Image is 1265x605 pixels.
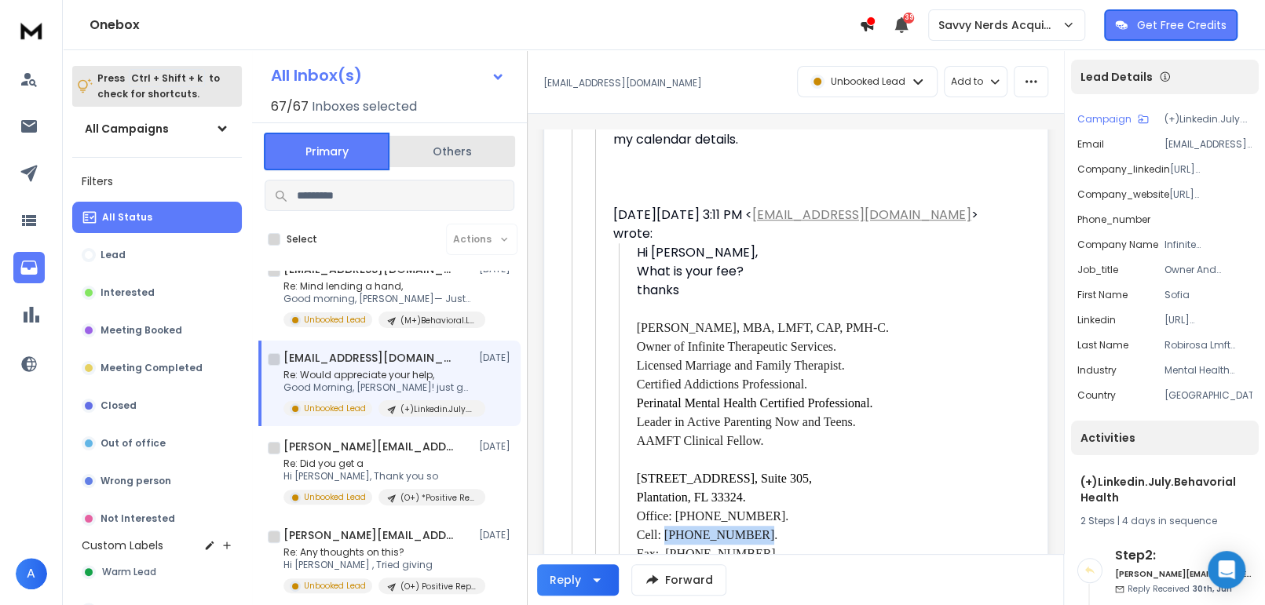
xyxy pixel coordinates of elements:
h1: All Campaigns [85,121,169,137]
p: [GEOGRAPHIC_DATA] [1164,389,1252,402]
button: Not Interested [72,503,242,534]
span: Fax: [PHONE_NUMBER]. [637,547,779,560]
p: Re: Would appreciate your help, [283,369,472,381]
button: All Campaigns [72,113,242,144]
div: thanks [637,281,1013,300]
p: [DATE] [479,440,514,453]
h1: Onebox [90,16,859,35]
p: Savvy Nerds Acquisition [938,17,1062,33]
button: All Status [72,202,242,233]
span: 4 days in sequence [1122,514,1217,527]
span: [PERSON_NAME], MBA, LMFT, CAP, PMH-C. [637,321,889,334]
span: 30th, Jun [1193,583,1232,595]
p: First Name [1077,289,1128,301]
h1: All Inbox(s) [271,67,362,83]
span: Licensed Marriage and Family Therapist. [637,359,845,372]
span: , Suite 305, [755,472,812,485]
p: Meeting Booked [101,324,182,337]
p: Re: Mind lending a hand, [283,280,472,293]
p: [EMAIL_ADDRESS][DOMAIN_NAME] [543,77,702,89]
p: Out of office [101,437,166,450]
button: Warm Lead [72,556,242,588]
button: Get Free Credits [1104,9,1238,41]
p: Company Name [1077,239,1158,251]
button: Closed [72,390,242,421]
p: (M+)Behavioral.Linkedin.Q32025 [400,315,476,326]
p: (+)Linkedin.July.Behavorial Health [400,403,476,415]
div: What is your fee? [637,262,1013,281]
p: Re: Did you get a [283,457,472,470]
p: Owner And Therapist [1164,264,1252,276]
img: logo [16,16,47,45]
button: Forward [631,564,726,596]
h3: Filters [72,170,242,192]
p: company_website [1077,188,1169,201]
div: Activities [1071,421,1259,455]
p: Re: Any thoughts on this? [283,546,472,559]
div: | [1080,515,1249,527]
p: country [1077,389,1116,402]
h1: [PERSON_NAME][EMAIL_ADDRESS][DOMAIN_NAME] [283,439,456,454]
p: [URL][DOMAIN_NAME] [1169,188,1252,201]
span: Owner of Infinite Therapeutic Services. [637,340,836,353]
div: Reply [550,572,581,588]
span: Perinatal Mental Health Certified Professional. [637,396,873,410]
div: Open Intercom Messenger [1208,551,1245,589]
p: Mental Health Care [1164,364,1252,377]
p: Closed [101,399,137,412]
span: [STREET_ADDRESS] [637,472,755,485]
span: Leader in Active Parenting Now and Teens. [637,415,856,428]
p: (O+) Positive Reply Prospects- Unbooked Call [400,581,476,592]
h1: [EMAIL_ADDRESS][DOMAIN_NAME] [283,350,456,366]
h6: Step 2 : [1115,546,1252,565]
p: Campaign [1077,113,1132,126]
p: company_linkedin [1077,163,1170,176]
p: Add to [951,75,983,88]
p: job_title [1077,264,1118,276]
button: Meeting Completed [72,352,242,384]
p: Unbooked Lead [304,491,366,503]
p: Unbooked Lead [304,580,366,592]
p: Not Interested [101,512,175,525]
span: 2 Steps [1080,514,1115,527]
p: Email [1077,138,1104,151]
a: [EMAIL_ADDRESS][DOMAIN_NAME] [752,206,971,224]
p: Infinite Therapeutic Services [1164,239,1252,251]
div: Hi [PERSON_NAME], [637,243,1013,262]
p: Wrong person [101,475,171,487]
p: (+)Linkedin.July.Behavorial Health [1164,113,1252,126]
label: Select [287,233,317,246]
button: A [16,558,47,589]
h1: [PERSON_NAME][EMAIL_ADDRESS][DOMAIN_NAME] [283,527,456,543]
p: Last Name [1077,339,1128,352]
p: Get Free Credits [1137,17,1227,33]
p: [DATE] [479,352,514,364]
button: Meeting Booked [72,315,242,346]
p: Unbooked Lead [831,75,905,88]
h1: (+)Linkedin.July.Behavorial Health [1080,474,1249,505]
span: Ctrl + Shift + k [129,69,205,87]
p: [URL][DOMAIN_NAME] [1170,163,1252,176]
p: [URL][DOMAIN_NAME] [1164,314,1252,326]
button: Interested [72,277,242,308]
p: phone_number [1077,213,1150,226]
button: Reply [537,564,619,596]
div: [DATE][DATE] 3:11 PM < > wrote: [613,206,1013,243]
span: Office: [PHONE_NUMBER]. [637,509,788,523]
span: Certified Addictions Professional. [637,377,807,391]
p: Good morning, [PERSON_NAME]— Just gave [283,293,472,305]
h3: Inboxes selected [312,97,417,116]
h3: Custom Labels [82,538,163,553]
p: Good Morning, [PERSON_NAME]! just gave [283,381,472,394]
p: Hi [PERSON_NAME], Thank you so [283,470,472,483]
p: Interested [101,286,155,299]
p: Reply Received [1128,583,1232,595]
p: Press to check for shortcuts. [97,71,220,102]
span: Cell: [PHONE_NUMBER]. [637,528,778,541]
button: All Inbox(s) [258,60,517,91]
button: Out of office [72,428,242,459]
p: Unbooked Lead [304,403,366,414]
p: Meeting Completed [101,362,203,374]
